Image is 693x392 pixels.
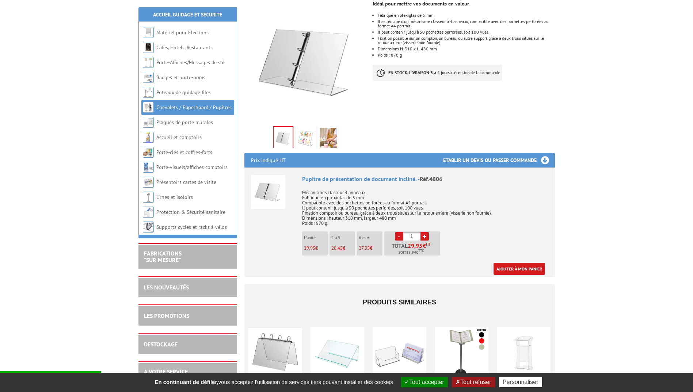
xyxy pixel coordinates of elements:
[304,235,328,240] p: L'unité
[156,164,228,170] a: Porte-visuels/affiches comptoirs
[378,47,555,51] li: Dimensions H. 310 x L. 480 mm
[156,179,216,185] a: Présentoirs cartes de visite
[156,119,213,126] a: Plaques de porte murales
[331,245,343,251] span: 28,45
[378,19,555,28] li: Il est équipé d'un mécanisme classeur à 4 anneaux, compatible avec des pochettes perforées au for...
[156,29,209,36] a: Matériel pour Élections
[156,104,232,111] a: Chevalets / Paperboard / Pupitres
[423,243,426,249] span: €
[156,134,202,141] a: Accueil et comptoirs
[156,149,212,155] a: Porte-clés et coffres-forts
[151,379,396,385] span: vous acceptez l'utilisation de services tiers pouvant installer des cookies
[304,245,315,251] span: 29,95
[297,128,315,150] img: porte_visuel_pupitre_presentation_document_incline_affiche_4806.jpg
[359,246,382,251] p: €
[418,249,424,253] sup: TTC
[156,194,193,200] a: Urnes et isoloirs
[143,72,154,83] img: Badges et porte-noms
[320,128,337,150] img: porte_visuel_pupitre_presentation_document_incline_affiche_mise_en_scene_4806.jpg
[406,250,416,255] span: 35,94
[378,13,555,18] li: Fabriqué en plexiglas de 5 mm.
[395,232,403,241] a: -
[143,207,154,218] img: Protection & Sécurité sanitaire
[144,284,189,291] a: LES NOUVEAUTÉS
[420,232,429,241] a: +
[143,57,154,68] img: Porte-Affiches/Messages de sol
[156,44,213,51] a: Cafés, Hôtels, Restaurants
[143,102,154,113] img: Chevalets / Paperboard / Pupitres
[155,379,218,385] strong: En continuant de défiler,
[143,42,154,53] img: Cafés, Hôtels, Restaurants
[443,153,555,168] h3: Etablir un devis ou passer commande
[143,222,154,232] img: Supports cycles et racks à vélos
[401,377,448,387] button: Tout accepter
[156,224,227,230] a: Supports cycles et racks à vélos
[143,162,154,173] img: Porte-visuels/affiches comptoirs
[302,185,548,226] p: Mécanismes classeur 4 anneaux. Fabriqué en plexiglas de 5 mm. Compatible avec des pochettes perfo...
[156,74,205,81] a: Badges et porte-noms
[156,59,225,66] a: Porte-Affiches/Messages de sol
[378,53,555,57] li: Poids : 870 g
[143,192,154,203] img: Urnes et isoloirs
[156,89,211,96] a: Poteaux de guidage files
[359,235,382,240] p: 6 et +
[144,250,182,264] a: FABRICATIONS"Sur Mesure"
[388,70,450,75] strong: EN STOCK, LIVRAISON 3 à 4 jours
[251,153,286,168] p: Prix indiqué HT
[373,0,469,7] strong: Idéal pour mettre vos documents en valeur
[420,175,442,182] span: Réf.4806
[153,11,222,18] a: Accueil Guidage et Sécurité
[331,246,355,251] p: €
[408,243,423,249] span: 29,95
[143,177,154,188] img: Présentoirs cartes de visite
[251,175,285,209] img: Pupitre de présentation de document incliné.
[274,127,293,150] img: porte_visuel_pupitre_presentation_document_incline_vide_4806.jpg
[499,377,542,387] button: Personnaliser (fenêtre modale)
[331,235,355,240] p: 2 à 5
[244,1,368,124] img: porte_visuel_pupitre_presentation_document_incline_vide_4806.jpg
[304,246,328,251] p: €
[373,65,502,81] p: à réception de la commande
[302,175,548,183] div: Pupitre de présentation de document incliné. -
[426,242,431,247] sup: HT
[143,117,154,128] img: Plaques de porte murales
[156,209,225,215] a: Protection & Sécurité sanitaire
[363,299,436,306] span: Produits similaires
[143,87,154,98] img: Poteaux de guidage files
[386,243,440,255] p: Total
[494,263,545,275] a: Ajouter à mon panier
[144,312,189,319] a: LES PROMOTIONS
[399,250,424,255] span: Soit €
[378,30,555,34] li: Il peut contenir jusqu'à 50 pochettes perforées, soit 100 vues.
[143,147,154,158] img: Porte-clés et coffres-forts
[143,132,154,143] img: Accueil et comptoirs
[359,245,370,251] span: 27,05
[144,369,232,375] h2: A votre service
[143,27,154,38] img: Matériel pour Élections
[452,377,495,387] button: Tout refuser
[144,341,178,348] a: DESTOCKAGE
[378,36,555,45] li: Fixation possible sur un comptoir, un bureau, ou autre support grâce à deux trous situés sur le r...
